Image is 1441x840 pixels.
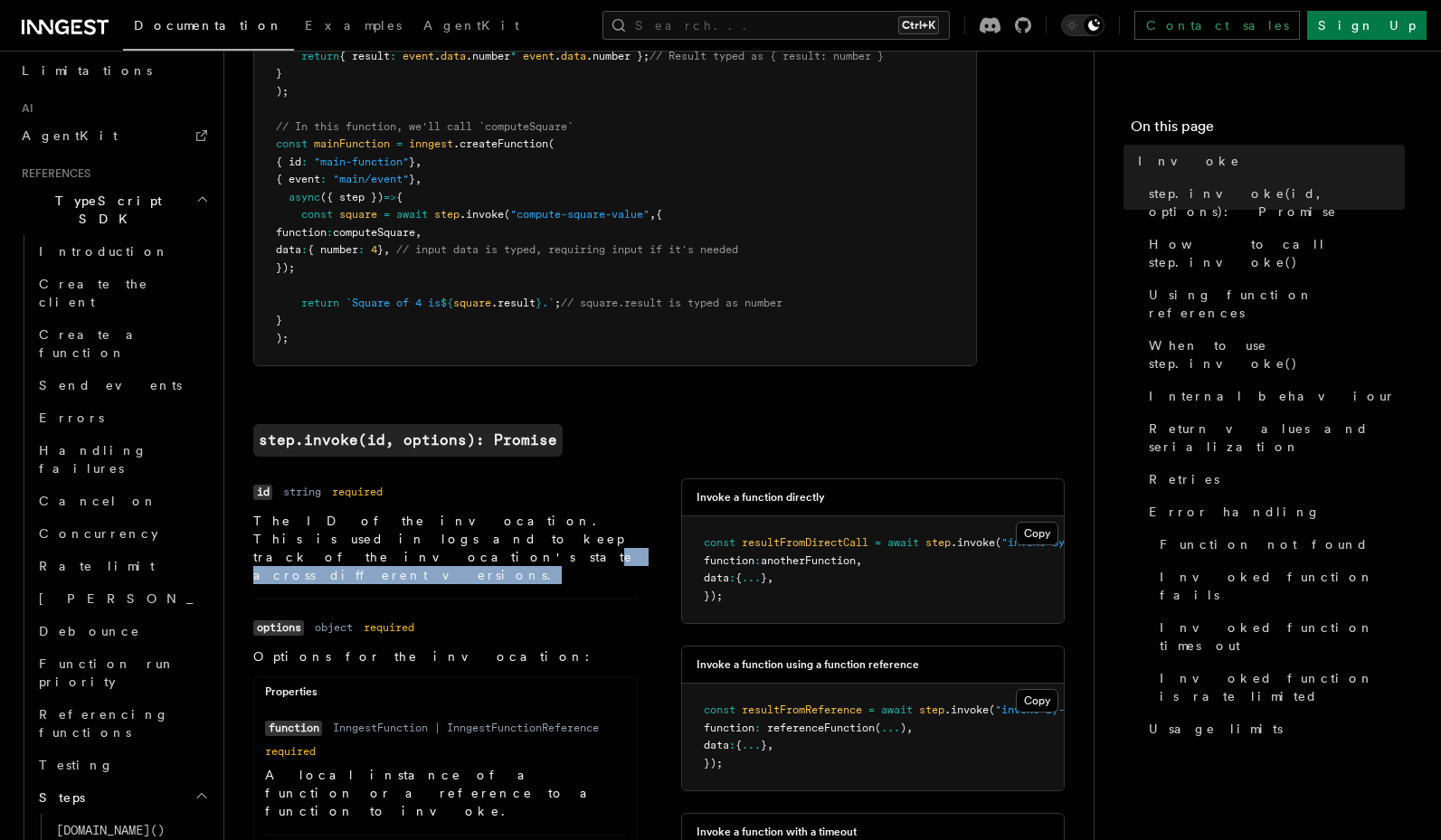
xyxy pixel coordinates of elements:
a: Invoked function fails [1152,561,1405,611]
a: Rate limit [32,550,213,582]
span: ${ [441,297,453,309]
dd: required [364,620,414,635]
a: AgentKit [14,119,213,152]
span: Invoke [1138,152,1240,170]
span: Invoked function times out [1160,618,1405,655]
span: Rate limit [39,559,155,573]
span: Retries [1149,470,1219,488]
span: } [409,156,415,168]
span: inngest [409,137,453,150]
span: "invoke-by-definition" [1001,536,1141,549]
span: Internal behaviour [1149,387,1396,405]
button: Search...Ctrl+K [602,11,950,40]
span: event [523,50,555,62]
span: = [384,208,390,221]
span: ( [504,208,510,221]
a: step.invoke(id, options): Promise [253,424,563,457]
span: } [761,739,767,751]
button: Copy [1016,689,1058,713]
span: return [301,297,339,309]
span: : [320,173,327,185]
a: Cancel on [32,485,213,517]
span: ( [875,722,881,734]
span: "invoke-by-reference" [995,703,1128,716]
a: Error handling [1142,496,1405,528]
span: : [729,739,735,751]
span: AgentKit [22,128,118,143]
span: { [656,208,662,221]
a: Examples [294,5,412,49]
span: data [704,571,729,584]
code: options [253,620,304,636]
a: Contact sales [1134,11,1300,40]
span: , [856,554,862,567]
span: .number }; [586,50,649,62]
span: : [358,243,365,256]
span: resultFromDirectCall [742,536,868,549]
a: Create the client [32,268,213,318]
a: Retries [1142,463,1405,496]
a: Invoked function is rate limited [1152,662,1405,713]
span: How to call step.invoke() [1149,235,1405,271]
a: Function not found [1152,528,1405,561]
span: const [276,137,308,150]
span: step [434,208,460,221]
span: data [276,243,301,256]
span: function [704,554,754,567]
span: .createFunction [453,137,548,150]
span: : [754,554,761,567]
span: }); [704,590,723,602]
span: "main-function" [314,156,409,168]
kbd: Ctrl+K [898,16,939,34]
span: } [276,67,282,80]
span: data [561,50,586,62]
span: } [409,173,415,185]
button: Toggle dark mode [1061,14,1104,36]
span: Testing [39,758,114,772]
h3: Invoke a function with a timeout [697,825,857,839]
span: .result [491,297,536,309]
a: Usage limits [1142,713,1405,745]
a: AgentKit [412,5,530,49]
dd: required [332,485,383,499]
span: function [704,722,754,734]
span: Cancel on [39,494,157,508]
span: }); [704,757,723,769]
button: Copy [1016,522,1058,545]
span: Steps [32,788,85,807]
span: ( [995,536,1001,549]
a: Introduction [32,235,213,268]
a: Testing [32,749,213,781]
a: Limitations [14,54,213,87]
a: Documentation [123,5,294,51]
a: Sign Up [1307,11,1427,40]
span: // Result typed as { result: number } [649,50,884,62]
span: : [729,571,735,584]
span: const [704,536,735,549]
span: return [301,50,339,62]
span: Send events [39,378,182,392]
span: Examples [305,18,402,33]
span: TypeScript SDK [14,192,195,228]
a: Internal behaviour [1142,380,1405,412]
span: .invoke [951,536,995,549]
a: Invoke [1131,145,1405,177]
span: [DOMAIN_NAME]() [56,823,165,837]
span: function [276,226,327,239]
a: Send events [32,369,213,401]
span: mainFunction [314,137,390,150]
p: The ID of the invocation. This is used in logs and to keep track of the invocation's state across... [253,512,638,584]
a: When to use step.invoke() [1142,329,1405,380]
a: Invoked function times out [1152,611,1405,662]
span: // input data is typed, requiring input if it's needed [396,243,738,256]
span: }); [276,261,295,274]
span: = [396,137,403,150]
span: : [390,50,396,62]
dd: string [283,485,321,499]
span: . [434,50,441,62]
span: { id [276,156,301,168]
p: A local instance of a function or a reference to a function to invoke. [265,766,626,820]
span: Concurrency [39,526,158,541]
a: Create a function [32,318,213,369]
span: { number [308,243,358,256]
